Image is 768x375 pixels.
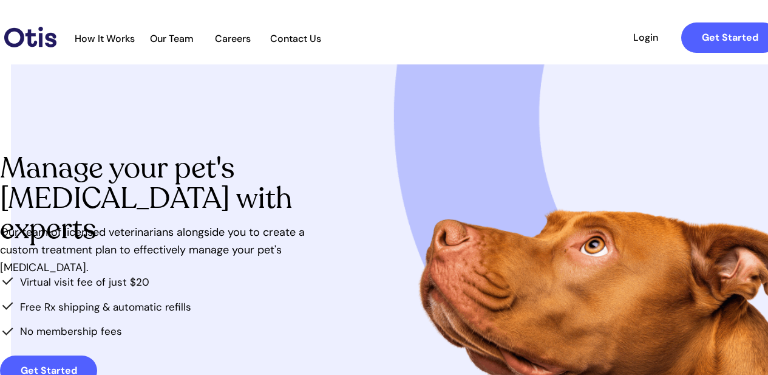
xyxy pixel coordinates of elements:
a: Careers [203,33,262,45]
span: Login [617,32,673,43]
span: How It Works [69,33,141,44]
span: Contact Us [263,33,327,44]
span: Our Team [142,33,202,44]
span: No membership fees [20,325,122,338]
a: Contact Us [263,33,327,45]
span: Virtual visit fee of just $20 [20,275,149,289]
a: Login [617,22,673,53]
strong: Get Started [702,31,758,44]
a: Our Team [142,33,202,45]
a: How It Works [69,33,141,45]
span: Free Rx shipping & automatic refills [20,300,191,314]
span: Careers [203,33,262,44]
